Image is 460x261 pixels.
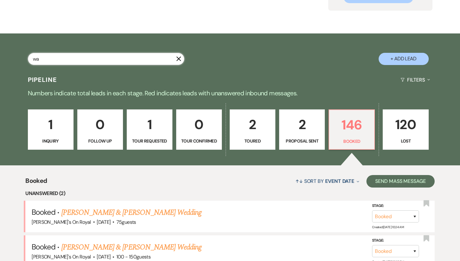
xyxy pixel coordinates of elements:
p: 0 [81,114,119,135]
p: Numbers indicate total leads in each stage. Red indicates leads with unanswered inbound messages. [5,88,455,98]
a: 0Tour Confirmed [176,109,222,150]
button: + Add Lead [379,53,429,65]
h3: Pipeline [28,75,57,84]
p: 0 [180,114,218,135]
input: Search by name, event date, email address or phone number [28,53,184,65]
span: Event Date [325,178,354,184]
p: 2 [283,114,321,135]
a: [PERSON_NAME] & [PERSON_NAME] Wedding [61,207,202,218]
p: Follow Up [81,138,119,144]
a: 2Proposal Sent [279,109,325,150]
p: Lost [387,138,424,144]
label: Stage: [372,202,419,209]
p: 2 [234,114,271,135]
p: Tour Requested [131,138,168,144]
a: 120Lost [383,109,428,150]
a: 1Inquiry [28,109,74,150]
a: [PERSON_NAME] & [PERSON_NAME] Wedding [61,242,202,253]
span: 75 guests [116,219,136,225]
span: ↑↓ [295,178,303,184]
span: Created: [DATE] 10:24 AM [372,225,404,229]
span: [PERSON_NAME]'s On Royal [32,253,91,260]
p: 146 [333,114,371,135]
li: Unanswered (2) [25,189,435,198]
p: Toured [234,138,271,144]
button: Sort By Event Date [293,173,362,189]
p: 1 [32,114,69,135]
a: 146Booked [329,109,375,150]
label: Stage: [372,237,419,244]
span: 100 - 150 guests [116,253,151,260]
p: Tour Confirmed [180,138,218,144]
span: [PERSON_NAME]'s On Royal [32,219,91,225]
span: [DATE] [97,253,110,260]
p: 1 [131,114,168,135]
span: Booked [25,176,47,189]
p: Inquiry [32,138,69,144]
a: 0Follow Up [77,109,123,150]
button: Send Mass Message [366,175,435,188]
p: Booked [333,138,371,145]
p: Proposal Sent [283,138,321,144]
a: 2Toured [230,109,275,150]
span: Booked [32,242,55,252]
p: 120 [387,114,424,135]
span: Booked [32,207,55,217]
a: 1Tour Requested [127,109,172,150]
button: Filters [398,72,432,88]
span: [DATE] [97,219,110,225]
